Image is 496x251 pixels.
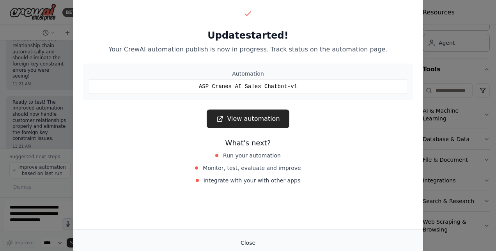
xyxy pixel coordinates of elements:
span: Run your automation [223,152,281,159]
div: ASP Cranes AI Sales Chatbot-v1 [89,79,407,94]
button: Close [234,236,262,250]
div: Automation [89,70,407,78]
h3: What's next? [83,138,413,148]
h2: Update started! [83,29,413,42]
span: Monitor, test, evaluate and improve [203,164,301,172]
span: Integrate with your with other apps [204,177,301,184]
a: View automation [207,110,289,128]
p: Your CrewAI automation publish is now in progress. Track status on the automation page. [83,45,413,54]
